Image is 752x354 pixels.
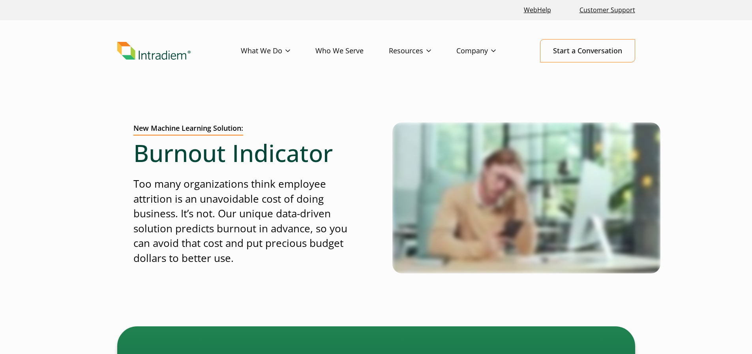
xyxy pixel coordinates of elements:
[117,42,191,60] img: Intradiem
[389,40,456,62] a: Resources
[133,139,360,167] h1: Burnout Indicator
[540,39,635,62] a: Start a Conversation
[133,124,243,136] h2: New Machine Learning Solution:
[576,2,638,19] a: Customer Support
[117,42,241,60] a: Link to homepage of Intradiem
[241,40,315,62] a: What We Do
[456,40,521,62] a: Company
[521,2,554,19] a: Link opens in a new window
[315,40,389,62] a: Who We Serve
[133,177,360,265] p: Too many organizations think employee attrition is an unavoidable cost of doing business. It’s no...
